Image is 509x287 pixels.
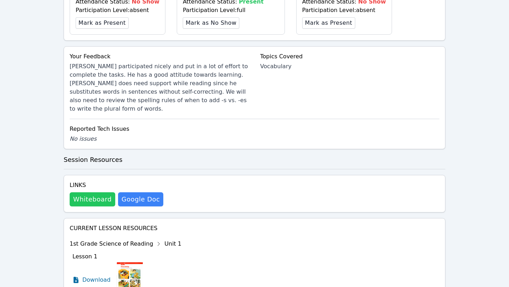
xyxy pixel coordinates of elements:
h4: Current Lesson Resources [70,224,439,233]
h3: Session Resources [64,155,445,165]
div: Topics Covered [260,52,439,61]
span: No issues [70,135,96,142]
div: Participation Level: absent [302,6,386,14]
div: Reported Tech Issues [70,125,439,133]
span: Lesson 1 [72,253,97,260]
div: [PERSON_NAME] participated nicely and put in a lot of effort to complete the tasks. He has a good... [70,62,249,113]
button: Mark as Present [76,17,129,29]
span: Download [82,276,111,284]
button: Mark as Present [302,17,355,29]
div: Participation Level: full [183,6,279,14]
div: Your Feedback [70,52,249,61]
a: Google Doc [118,192,163,206]
div: 1st Grade Science of Reading Unit 1 [70,238,259,250]
div: Participation Level: absent [76,6,159,14]
button: Mark as No Show [183,17,239,29]
button: Whiteboard [70,192,115,206]
div: Vocabulary [260,62,439,71]
h4: Links [70,181,163,189]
